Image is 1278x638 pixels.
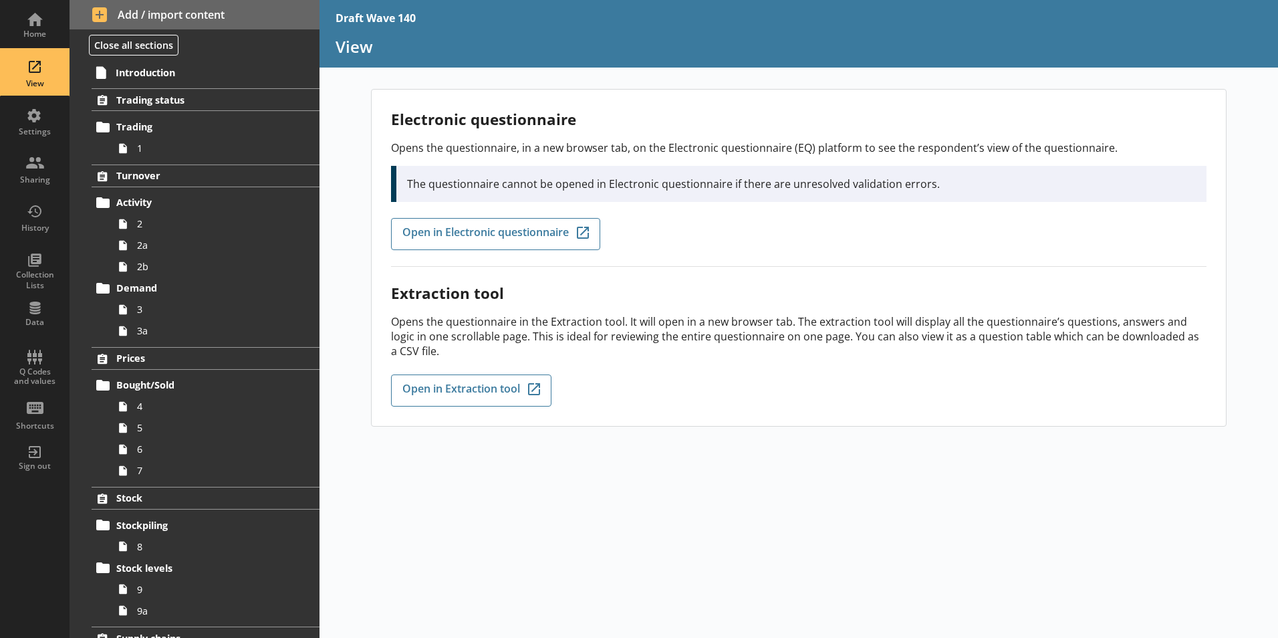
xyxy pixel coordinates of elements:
[116,282,280,294] span: Demand
[112,460,319,482] a: 7
[116,120,280,133] span: Trading
[11,29,58,39] div: Home
[391,375,551,407] a: Open in Extraction tool
[91,62,319,83] a: Introduction
[137,464,285,477] span: 7
[137,217,285,230] span: 2
[11,126,58,137] div: Settings
[98,278,319,342] li: Demand33a
[112,138,319,159] a: 1
[391,314,1206,358] p: Opens the questionnaire in the Extraction tool. It will open in a new browser tab. The extraction...
[112,320,319,342] a: 3a
[137,421,285,434] span: 5
[98,192,319,278] li: Activity22a2b
[116,196,280,209] span: Activity
[11,175,58,185] div: Sharing
[391,283,1206,304] h2: Extraction tool
[92,514,319,536] a: Stockpiling
[92,88,319,111] a: Trading status
[336,36,1262,57] h1: View
[116,352,280,364] span: Prices
[98,375,319,482] li: Bought/Sold4567
[11,270,58,290] div: Collection Lists
[92,375,319,396] a: Bought/Sold
[137,303,285,316] span: 3
[137,239,285,251] span: 2a
[11,223,58,233] div: History
[112,417,319,439] a: 5
[98,116,319,159] li: Trading1
[116,519,280,532] span: Stockpiling
[112,256,319,278] a: 2b
[112,213,319,235] a: 2
[391,218,600,250] a: Open in Electronic questionnaire
[137,540,285,553] span: 8
[112,536,319,557] a: 8
[407,177,1196,191] p: The questionnaire cannot be opened in Electronic questionnaire if there are unresolved validation...
[391,140,1206,155] p: Opens the questionnaire, in a new browser tab, on the Electronic questionnaire (EQ) platform to s...
[92,165,319,187] a: Turnover
[70,88,319,158] li: Trading statusTrading1
[92,192,319,213] a: Activity
[11,461,58,471] div: Sign out
[92,347,319,370] a: Prices
[98,514,319,557] li: Stockpiling8
[70,347,319,482] li: PricesBought/Sold4567
[116,94,280,106] span: Trading status
[92,487,319,510] a: Stock
[112,600,319,621] a: 9a
[137,583,285,596] span: 9
[11,317,58,328] div: Data
[391,109,1206,130] h2: Electronic questionnaire
[112,578,319,600] a: 9
[98,557,319,621] li: Stock levels99a
[137,605,285,617] span: 9a
[402,383,520,398] span: Open in Extraction tool
[11,78,58,89] div: View
[70,165,319,342] li: TurnoverActivity22a2bDemand33a
[336,11,416,25] div: Draft Wave 140
[137,400,285,413] span: 4
[137,142,285,154] span: 1
[92,7,297,22] span: Add / import content
[112,439,319,460] a: 6
[92,278,319,299] a: Demand
[112,396,319,417] a: 4
[137,443,285,455] span: 6
[116,66,280,79] span: Introduction
[116,379,280,391] span: Bought/Sold
[137,324,285,337] span: 3a
[11,421,58,431] div: Shortcuts
[112,235,319,256] a: 2a
[116,492,280,504] span: Stock
[70,487,319,621] li: StockStockpiling8Stock levels99a
[116,169,280,182] span: Turnover
[92,116,319,138] a: Trading
[116,562,280,574] span: Stock levels
[89,35,178,56] button: Close all sections
[112,299,319,320] a: 3
[137,260,285,273] span: 2b
[92,557,319,578] a: Stock levels
[402,227,569,241] span: Open in Electronic questionnaire
[11,367,58,387] div: Q Codes and values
